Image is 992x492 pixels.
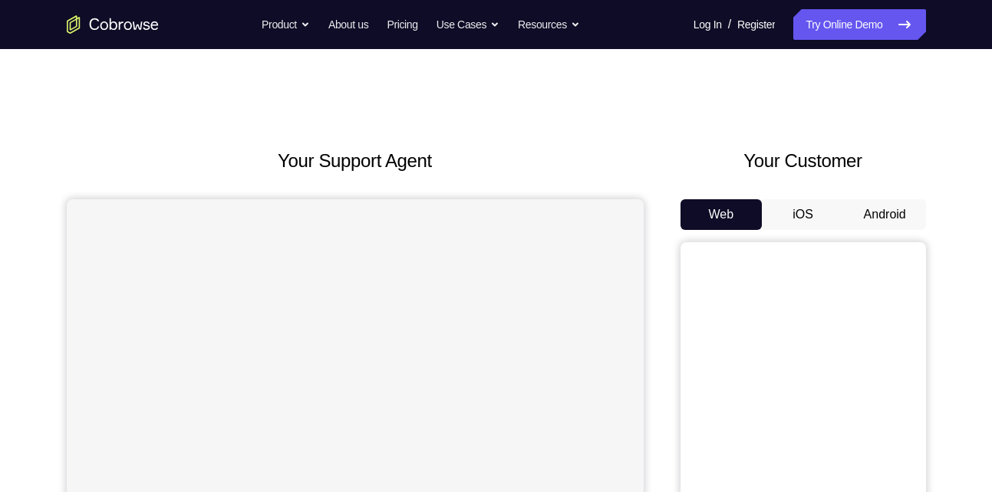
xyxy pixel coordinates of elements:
[681,199,763,230] button: Web
[328,9,368,40] a: About us
[518,9,580,40] button: Resources
[67,147,644,175] h2: Your Support Agent
[437,9,499,40] button: Use Cases
[737,9,775,40] a: Register
[728,15,731,34] span: /
[681,147,926,175] h2: Your Customer
[762,199,844,230] button: iOS
[67,15,159,34] a: Go to the home page
[694,9,722,40] a: Log In
[262,9,310,40] button: Product
[387,9,417,40] a: Pricing
[844,199,926,230] button: Android
[793,9,925,40] a: Try Online Demo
